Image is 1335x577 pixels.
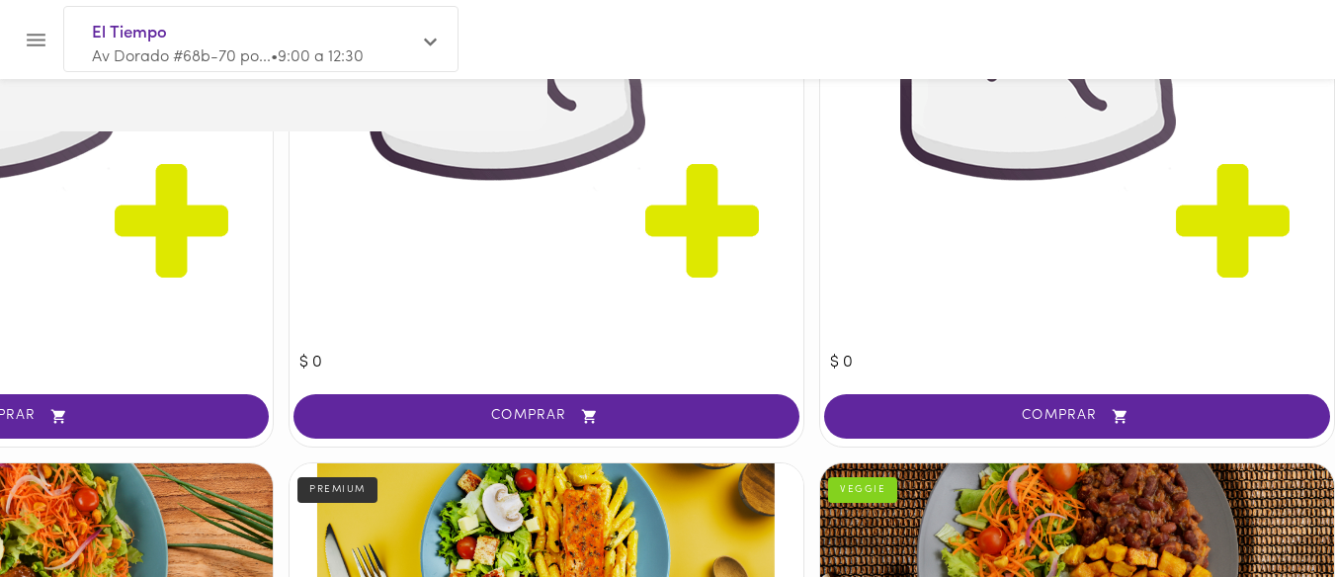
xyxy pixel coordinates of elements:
[12,16,60,64] button: Menu
[92,49,364,65] span: Av Dorado #68b-70 po... • 9:00 a 12:30
[297,477,377,503] div: PREMIUM
[293,394,799,439] button: COMPRAR
[1220,462,1315,557] iframe: Messagebird Livechat Widget
[828,477,897,503] div: VEGGIE
[824,394,1330,439] button: COMPRAR
[849,408,1305,425] span: COMPRAR
[318,408,775,425] span: COMPRAR
[92,21,410,46] span: El Tiempo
